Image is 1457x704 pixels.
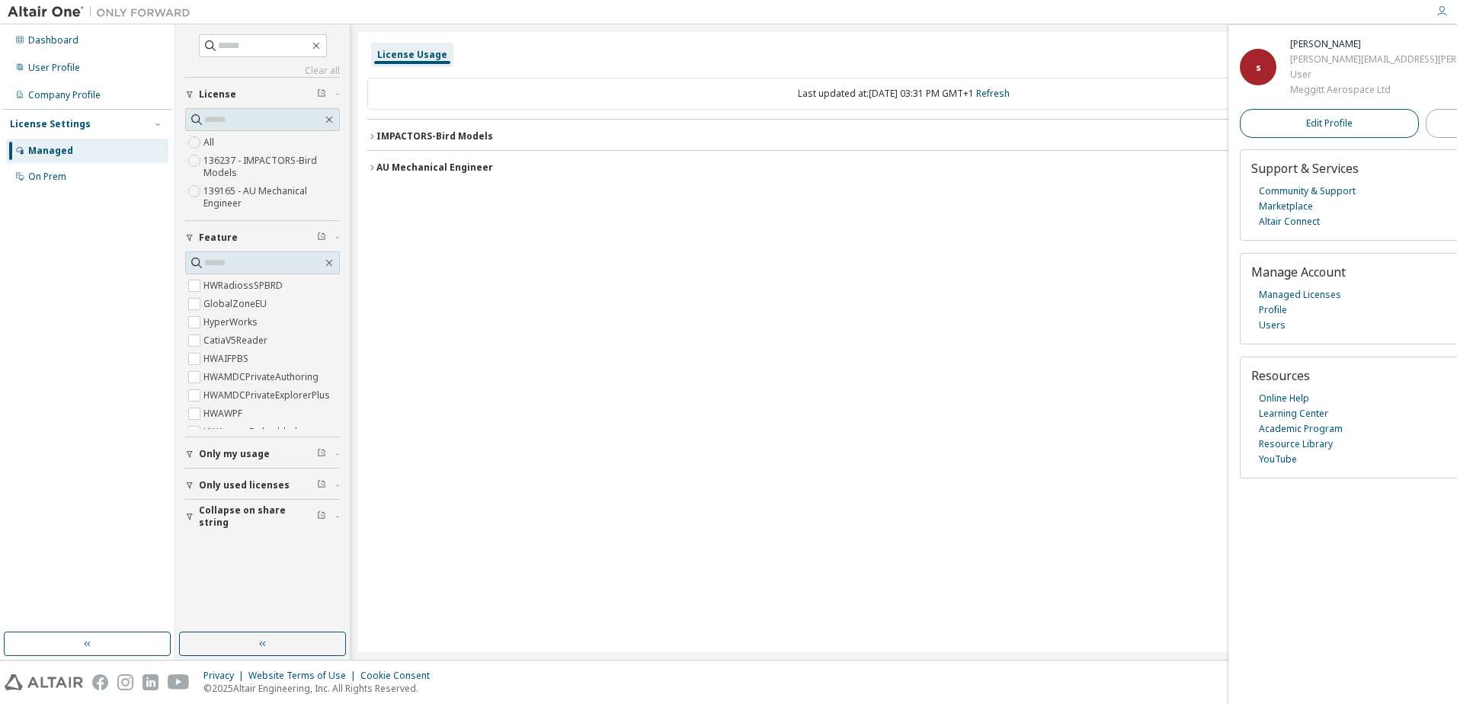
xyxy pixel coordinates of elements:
label: HWAIFPBS [203,350,251,368]
span: License [199,88,236,101]
a: YouTube [1259,452,1297,467]
label: HyperWorks [203,313,261,331]
div: Cookie Consent [360,670,439,682]
span: Collapse on share string [199,504,317,529]
button: Only my usage [185,437,340,471]
div: Last updated at: [DATE] 03:31 PM GMT+1 [367,78,1440,110]
span: Clear filter [317,510,326,523]
button: IMPACTORS-Bird ModelsLicense ID: 136237 [367,120,1440,153]
span: Resources [1251,367,1310,384]
div: License Usage [377,49,447,61]
a: Profile [1259,302,1287,318]
a: Managed Licenses [1259,287,1341,302]
label: HWAMDCPrivateExplorerPlus [203,386,333,405]
span: s [1256,61,1261,74]
img: Altair One [8,5,198,20]
img: instagram.svg [117,674,133,690]
div: Dashboard [28,34,78,46]
button: Feature [185,221,340,254]
div: User Profile [28,62,80,74]
div: Managed [28,145,73,157]
div: On Prem [28,171,66,183]
span: Only my usage [199,448,270,460]
span: Edit Profile [1306,117,1353,130]
label: HWAccessEmbedded [203,423,300,441]
span: Clear filter [317,479,326,491]
a: Refresh [976,87,1010,100]
div: License Settings [10,118,91,130]
a: Edit Profile [1240,109,1419,138]
a: Users [1259,318,1286,333]
a: Clear all [185,65,340,77]
img: facebook.svg [92,674,108,690]
span: Feature [199,232,238,244]
div: Website Terms of Use [248,670,360,682]
label: HWRadiossSPBRD [203,277,286,295]
p: © 2025 Altair Engineering, Inc. All Rights Reserved. [203,682,439,695]
img: youtube.svg [168,674,190,690]
label: GlobalZoneEU [203,295,270,313]
label: All [203,133,217,152]
img: altair_logo.svg [5,674,83,690]
button: Collapse on share string [185,500,340,533]
span: Clear filter [317,232,326,244]
img: linkedin.svg [142,674,159,690]
span: Clear filter [317,88,326,101]
div: AU Mechanical Engineer [376,162,493,174]
label: HWAWPF [203,405,245,423]
a: Marketplace [1259,199,1313,214]
span: Manage Account [1251,264,1346,280]
span: Support & Services [1251,160,1359,177]
a: Altair Connect [1259,214,1320,229]
label: HWAMDCPrivateAuthoring [203,368,322,386]
label: 136237 - IMPACTORS-Bird Models [203,152,340,182]
span: Only used licenses [199,479,290,491]
button: License [185,78,340,111]
a: Online Help [1259,391,1309,406]
button: Only used licenses [185,469,340,502]
button: AU Mechanical EngineerLicense ID: 139165 [367,151,1440,184]
a: Academic Program [1259,421,1343,437]
a: Learning Center [1259,406,1328,421]
div: Privacy [203,670,248,682]
div: IMPACTORS-Bird Models [376,130,493,142]
label: 139165 - AU Mechanical Engineer [203,182,340,213]
span: Clear filter [317,448,326,460]
label: CatiaV5Reader [203,331,271,350]
div: Company Profile [28,89,101,101]
a: Community & Support [1259,184,1356,199]
a: Resource Library [1259,437,1333,452]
